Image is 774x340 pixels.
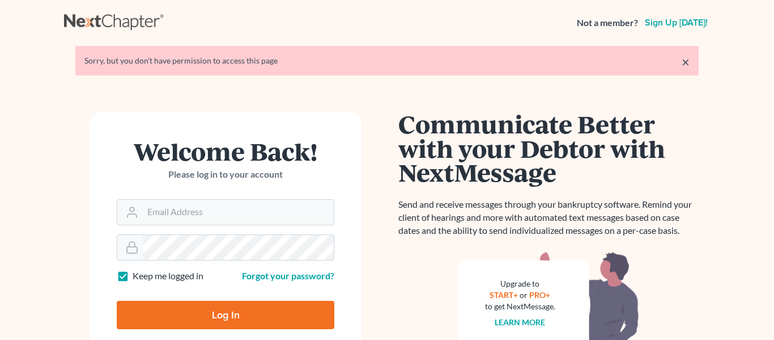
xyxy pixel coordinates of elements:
h1: Welcome Back! [117,139,334,163]
div: Upgrade to [485,278,555,289]
label: Keep me logged in [133,270,203,283]
p: Please log in to your account [117,168,334,181]
input: Log In [117,301,334,329]
div: Sorry, but you don't have permission to access this page [84,55,690,66]
div: to get NextMessage. [485,301,555,312]
a: PRO+ [530,290,551,300]
strong: Not a member? [577,16,638,30]
a: START+ [490,290,518,300]
a: × [682,55,690,69]
span: or [520,290,528,300]
input: Email Address [143,200,334,225]
a: Sign up [DATE]! [643,18,710,27]
a: Forgot your password? [242,270,334,281]
h1: Communicate Better with your Debtor with NextMessage [398,112,699,184]
p: Send and receive messages through your bankruptcy software. Remind your client of hearings and mo... [398,198,699,237]
a: Learn more [495,317,546,327]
